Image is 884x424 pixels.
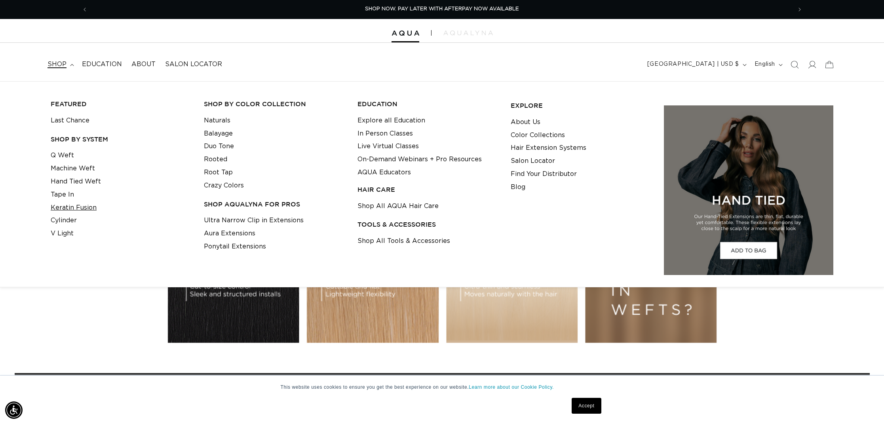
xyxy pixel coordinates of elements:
span: English [755,60,775,69]
a: In Person Classes [357,127,413,140]
span: SHOP NOW. PAY LATER WITH AFTERPAY NOW AVAILABLE [365,6,519,11]
a: Machine Weft [51,162,95,175]
a: On-Demand Webinars + Pro Resources [357,153,482,166]
h3: FEATURED [51,100,192,108]
a: Tape In [51,188,74,201]
summary: shop [43,55,77,73]
button: Next announcement [791,2,808,17]
a: Learn more about our Cookie Policy. [469,384,554,390]
img: Aqua Hair Extensions [392,31,419,36]
a: Ponytail Extensions [204,240,266,253]
h3: EXPLORE [511,101,652,110]
a: AQUA Educators [357,166,411,179]
a: Q Weft [51,149,74,162]
a: Duo Tone [204,140,234,153]
a: Salon Locator [160,55,227,73]
a: Color Collections [511,129,565,142]
a: Shop All AQUA Hair Care [357,200,439,213]
span: shop [48,60,67,69]
a: Last Chance [51,114,89,127]
h3: HAIR CARE [357,185,498,194]
span: Salon Locator [165,60,222,69]
h3: Shop AquaLyna for Pros [204,200,345,208]
div: Accessibility Menu [5,401,23,419]
a: Shop All Tools & Accessories [357,235,450,248]
p: This website uses cookies to ensure you get the best experience on our website. [281,384,604,391]
a: Hair Extension Systems [511,141,586,155]
a: Live Virtual Classes [357,140,419,153]
span: About [131,60,156,69]
a: Find Your Distributor [511,168,577,181]
a: Aura Extensions [204,227,255,240]
button: Previous announcement [76,2,93,17]
h3: TOOLS & ACCESSORIES [357,220,498,229]
a: Crazy Colors [204,179,244,192]
span: [GEOGRAPHIC_DATA] | USD $ [647,60,739,69]
span: Education [82,60,122,69]
a: Hand Tied Weft [51,175,101,188]
a: Blog [511,181,525,194]
h3: Shop by Color Collection [204,100,345,108]
img: aqualyna.com [443,31,493,35]
h3: EDUCATION [357,100,498,108]
a: Balayage [204,127,233,140]
a: Education [77,55,127,73]
a: V Light [51,227,74,240]
a: Keratin Fusion [51,201,97,214]
summary: Search [786,56,803,73]
button: English [750,57,786,72]
a: Accept [572,398,601,414]
button: [GEOGRAPHIC_DATA] | USD $ [643,57,750,72]
a: Cylinder [51,214,77,227]
a: Naturals [204,114,230,127]
a: About Us [511,116,540,129]
a: About [127,55,160,73]
a: Salon Locator [511,155,555,168]
a: Ultra Narrow Clip in Extensions [204,214,304,227]
a: Explore all Education [357,114,425,127]
h3: SHOP BY SYSTEM [51,135,192,143]
a: Rooted [204,153,227,166]
a: Root Tap [204,166,233,179]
